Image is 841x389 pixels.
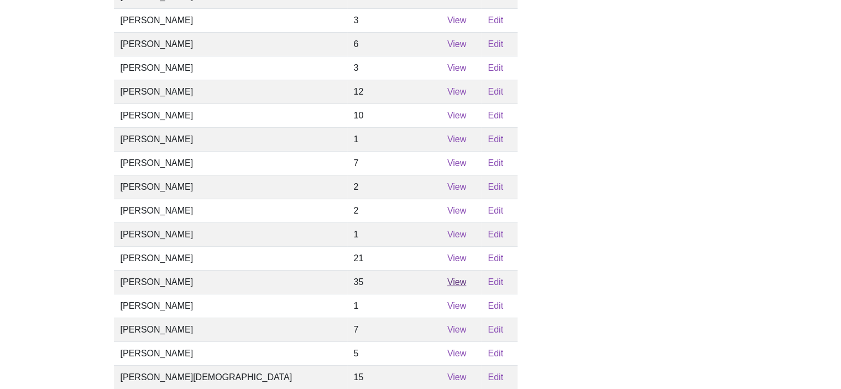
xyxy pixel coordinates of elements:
a: View [447,39,466,49]
td: [PERSON_NAME] [114,318,347,341]
a: Edit [488,301,503,310]
td: 2 [347,175,441,199]
a: Edit [488,158,503,168]
a: View [447,301,466,310]
td: 21 [347,246,441,270]
a: View [447,325,466,334]
a: View [447,158,466,168]
a: View [447,349,466,358]
a: Edit [488,206,503,215]
a: View [447,87,466,96]
a: View [447,230,466,239]
a: View [447,63,466,72]
td: [PERSON_NAME] [114,151,347,175]
td: 1 [347,294,441,318]
a: View [447,372,466,382]
td: 5 [347,341,441,365]
a: Edit [488,349,503,358]
td: [PERSON_NAME] [114,270,347,294]
a: View [447,134,466,144]
td: [PERSON_NAME] [114,32,347,56]
a: View [447,182,466,191]
td: [PERSON_NAME] [114,199,347,222]
td: 12 [347,80,441,103]
a: Edit [488,325,503,334]
td: 7 [347,151,441,175]
a: Edit [488,63,503,72]
td: 2 [347,199,441,222]
a: Edit [488,182,503,191]
a: View [447,277,466,287]
td: [PERSON_NAME] [114,56,347,80]
a: Edit [488,372,503,382]
td: [PERSON_NAME] [114,8,347,32]
td: 7 [347,318,441,341]
td: [PERSON_NAME] [114,246,347,270]
a: Edit [488,134,503,144]
td: 6 [347,32,441,56]
a: View [447,111,466,120]
a: Edit [488,230,503,239]
td: 3 [347,56,441,80]
td: 3 [347,8,441,32]
td: 35 [347,270,441,294]
td: 10 [347,103,441,127]
td: 15 [347,365,441,389]
a: Edit [488,39,503,49]
a: View [447,206,466,215]
a: Edit [488,87,503,96]
td: 1 [347,222,441,246]
a: Edit [488,15,503,25]
a: Edit [488,253,503,263]
td: [PERSON_NAME] [114,341,347,365]
a: View [447,15,466,25]
td: [PERSON_NAME][DEMOGRAPHIC_DATA] [114,365,347,389]
td: [PERSON_NAME] [114,222,347,246]
td: [PERSON_NAME] [114,294,347,318]
a: Edit [488,111,503,120]
a: View [447,253,466,263]
td: [PERSON_NAME] [114,103,347,127]
td: [PERSON_NAME] [114,127,347,151]
td: 1 [347,127,441,151]
td: [PERSON_NAME] [114,80,347,103]
a: Edit [488,277,503,287]
td: [PERSON_NAME] [114,175,347,199]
